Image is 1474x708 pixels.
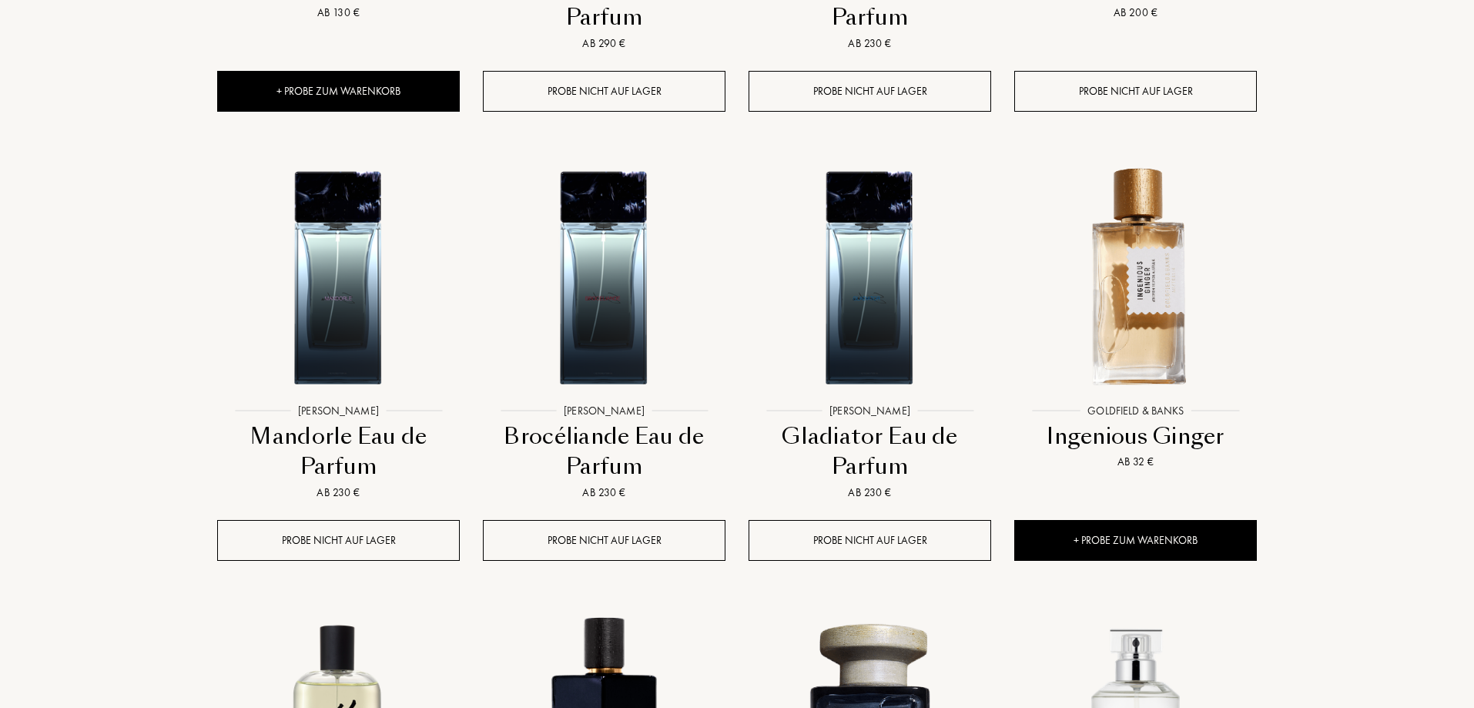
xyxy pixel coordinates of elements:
[489,35,719,52] div: Ab 290 €
[1014,71,1257,112] div: Probe nicht auf Lager
[219,156,458,395] img: Mandorle Eau de Parfum Sora Dora
[1014,520,1257,561] div: + Probe zum Warenkorb
[755,421,985,482] div: Gladiator Eau de Parfum
[223,421,454,482] div: Mandorle Eau de Parfum
[489,421,719,482] div: Brocéliande Eau de Parfum
[483,520,725,561] div: Probe nicht auf Lager
[755,35,985,52] div: Ab 230 €
[223,485,454,501] div: Ab 230 €
[483,139,725,520] a: Brocéliande Eau de Parfum Sora Dora[PERSON_NAME]Brocéliande Eau de ParfumAb 230 €
[217,520,460,561] div: Probe nicht auf Lager
[223,5,454,21] div: Ab 130 €
[217,71,460,112] div: + Probe zum Warenkorb
[749,520,991,561] div: Probe nicht auf Lager
[217,139,460,520] a: Mandorle Eau de Parfum Sora Dora[PERSON_NAME]Mandorle Eau de ParfumAb 230 €
[489,485,719,501] div: Ab 230 €
[1016,156,1255,395] img: Ingenious Ginger Goldfield & Banks
[1014,139,1257,490] a: Ingenious Ginger Goldfield & BanksGoldfield & BanksIngenious GingerAb 32 €
[484,156,724,395] img: Brocéliande Eau de Parfum Sora Dora
[749,139,991,520] a: Gladiator Eau de Parfum Sora Dora[PERSON_NAME]Gladiator Eau de ParfumAb 230 €
[1020,454,1251,470] div: Ab 32 €
[483,71,725,112] div: Probe nicht auf Lager
[749,71,991,112] div: Probe nicht auf Lager
[1020,5,1251,21] div: Ab 200 €
[755,485,985,501] div: Ab 230 €
[750,156,990,395] img: Gladiator Eau de Parfum Sora Dora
